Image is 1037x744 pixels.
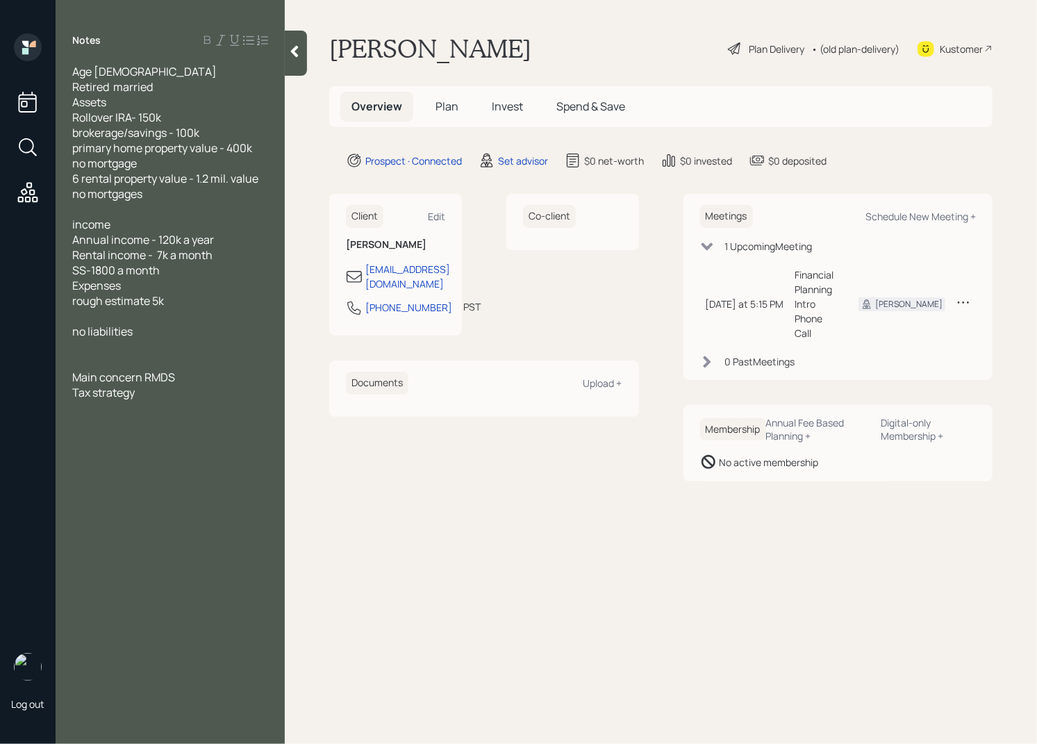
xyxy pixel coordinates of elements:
div: Log out [11,697,44,711]
span: Annual income - 120k a year [72,232,214,247]
span: income [72,217,110,232]
label: Notes [72,33,101,47]
div: $0 invested [680,154,732,168]
div: Plan Delivery [749,42,804,56]
span: Retired married [72,79,153,94]
div: $0 net-worth [584,154,644,168]
div: PST [463,299,481,314]
div: Annual Fee Based Planning + [766,416,870,443]
span: 6 rental property value - 1.2 mil. value [72,171,258,186]
div: • (old plan-delivery) [811,42,899,56]
h6: Co-client [523,205,576,228]
div: [PHONE_NUMBER] [365,300,452,315]
span: Tax strategy [72,385,135,400]
span: rough estimate 5k [72,293,164,308]
span: Plan [435,99,458,114]
span: Rollover IRA- 150k [72,110,161,125]
div: Prospect · Connected [365,154,462,168]
span: Spend & Save [556,99,625,114]
span: Main concern RMDS [72,370,175,385]
h6: Membership [700,418,766,441]
div: Edit [428,210,445,223]
span: Assets [72,94,106,110]
img: retirable_logo.png [14,653,42,681]
h6: Documents [346,372,408,395]
span: primary home property value - 400k [72,140,252,156]
div: [PERSON_NAME] [875,298,943,311]
div: Digital-only Membership + [881,416,976,443]
div: $0 deposited [768,154,827,168]
span: Rental income - 7k a month [72,247,213,263]
span: no mortgages [72,186,142,201]
h6: Client [346,205,383,228]
span: SS-1800 a month [72,263,160,278]
span: Age [DEMOGRAPHIC_DATA] [72,64,217,79]
div: Schedule New Meeting + [865,210,976,223]
div: Set advisor [498,154,548,168]
div: Upload + [583,377,622,390]
div: No active membership [720,455,819,470]
h6: [PERSON_NAME] [346,239,445,251]
span: Expenses [72,278,121,293]
div: 1 Upcoming Meeting [725,239,813,254]
span: Overview [351,99,402,114]
div: [DATE] at 5:15 PM [706,297,784,311]
h6: Meetings [700,205,753,228]
div: Financial Planning Intro Phone Call [795,267,837,340]
span: brokerage/savings - 100k [72,125,199,140]
span: no liabilities [72,324,133,339]
div: 0 Past Meeting s [725,354,795,369]
span: no mortgage [72,156,137,171]
div: [EMAIL_ADDRESS][DOMAIN_NAME] [365,262,450,291]
span: Invest [492,99,523,114]
h1: [PERSON_NAME] [329,33,531,64]
div: Kustomer [940,42,983,56]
